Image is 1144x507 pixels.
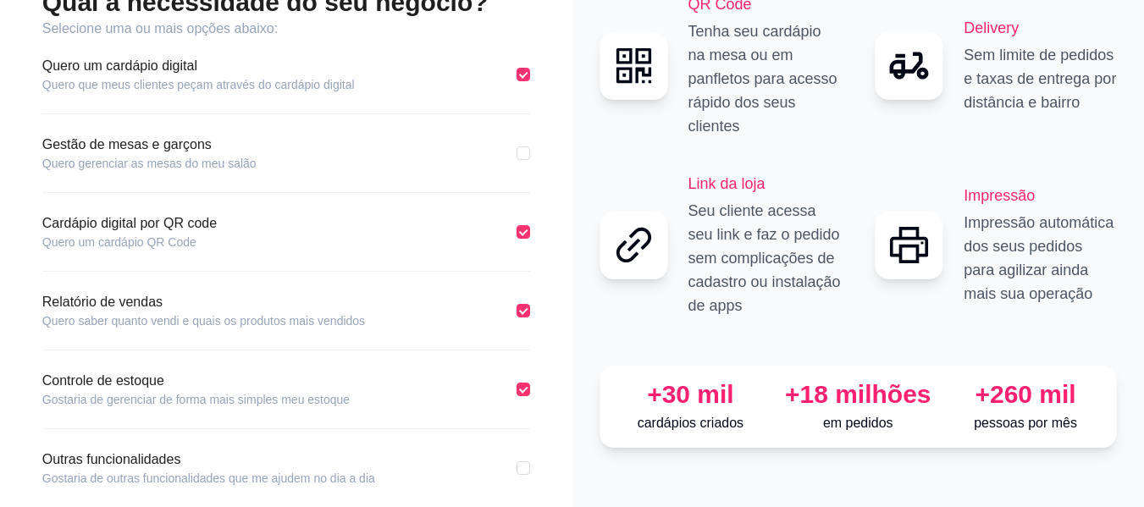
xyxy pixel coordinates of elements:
[42,234,217,251] article: Quero um cardápio QR Code
[964,184,1117,207] h2: Impressão
[42,76,355,93] article: Quero que meus clientes peçam através do cardápio digital
[614,379,768,410] div: +30 mil
[42,371,350,391] article: Controle de estoque
[42,470,375,487] article: Gostaria de outras funcionalidades que me ajudem no dia a dia
[688,199,842,317] p: Seu cliente acessa seu link e faz o pedido sem complicações de cadastro ou instalação de apps
[688,172,842,196] h2: Link da loja
[781,413,935,433] p: em pedidos
[42,56,355,76] article: Quero um cardápio digital
[781,379,935,410] div: +18 milhões
[688,19,842,138] p: Tenha seu cardápio na mesa ou em panfletos para acesso rápido dos seus clientes
[964,43,1117,114] p: Sem limite de pedidos e taxas de entrega por distância e bairro
[614,413,768,433] p: cardápios criados
[42,391,350,408] article: Gostaria de gerenciar de forma mais simples meu estoque
[964,211,1117,306] p: Impressão automática dos seus pedidos para agilizar ainda mais sua operação
[948,413,1103,433] p: pessoas por mês
[42,135,257,155] article: Gestão de mesas e garçons
[42,292,365,312] article: Relatório de vendas
[42,213,217,234] article: Cardápio digital por QR code
[42,312,365,329] article: Quero saber quanto vendi e quais os produtos mais vendidos
[42,449,375,470] article: Outras funcionalidades
[42,19,530,39] article: Selecione uma ou mais opções abaixo:
[964,16,1117,40] h2: Delivery
[42,155,257,172] article: Quero gerenciar as mesas do meu salão
[948,379,1103,410] div: +260 mil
